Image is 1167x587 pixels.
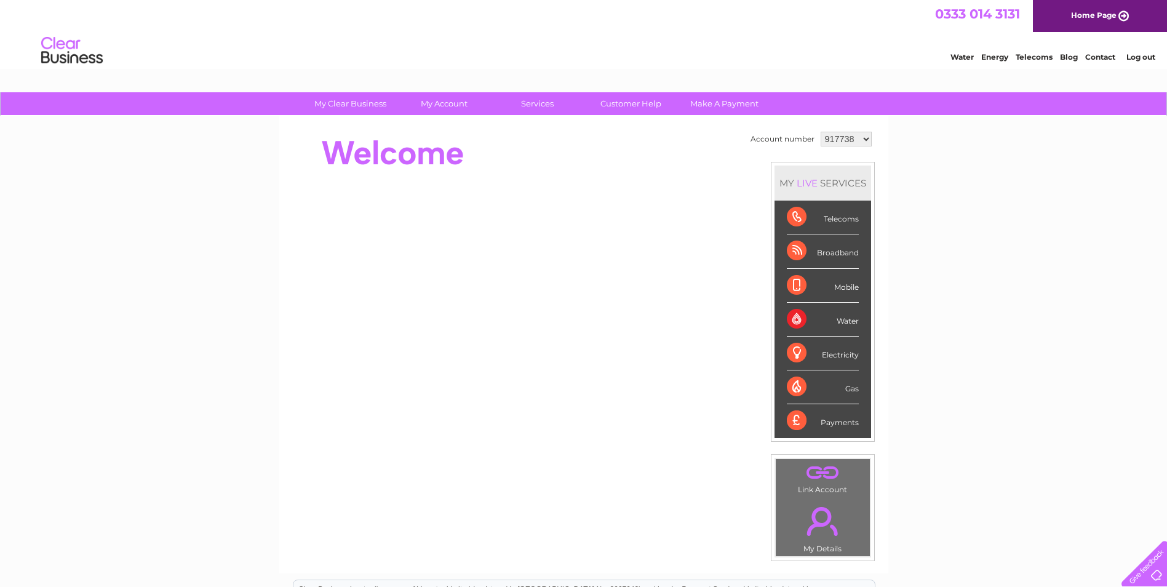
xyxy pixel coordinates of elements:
a: Blog [1060,52,1078,62]
a: Telecoms [1016,52,1053,62]
a: 0333 014 3131 [935,6,1020,22]
div: Water [787,303,859,337]
a: Make A Payment [674,92,775,115]
a: Services [487,92,588,115]
div: Payments [787,404,859,437]
div: Mobile [787,269,859,303]
a: Contact [1085,52,1115,62]
div: Broadband [787,234,859,268]
a: . [779,462,867,484]
div: MY SERVICES [775,166,871,201]
a: Customer Help [580,92,682,115]
img: logo.png [41,32,103,70]
div: Telecoms [787,201,859,234]
td: Link Account [775,458,870,497]
a: My Clear Business [300,92,401,115]
div: Gas [787,370,859,404]
a: Log out [1126,52,1155,62]
div: LIVE [794,177,820,189]
a: . [779,500,867,543]
td: My Details [775,497,870,557]
a: My Account [393,92,495,115]
div: Clear Business is a trading name of Verastar Limited (registered in [GEOGRAPHIC_DATA] No. 3667643... [293,7,875,60]
a: Energy [981,52,1008,62]
a: Water [950,52,974,62]
td: Account number [747,129,818,150]
div: Electricity [787,337,859,370]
